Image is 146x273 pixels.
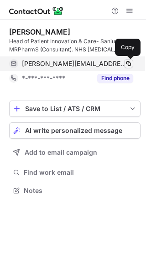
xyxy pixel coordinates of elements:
span: Find work email [24,168,137,177]
img: ContactOut v5.3.10 [9,5,64,16]
button: Notes [9,184,141,197]
div: Save to List / ATS / CRM [25,105,125,112]
button: Reveal Button [97,74,133,83]
button: save-profile-one-click [9,101,141,117]
span: AI write personalized message [25,127,122,134]
div: [PERSON_NAME] [9,27,70,36]
button: AI write personalized message [9,122,141,139]
span: Add to email campaign [25,149,97,156]
button: Add to email campaign [9,144,141,161]
div: Head of Patient Innovation & Care- Sanius Health. MRPharmS (Consultant). NHS [MEDICAL_DATA] Speci... [9,37,141,54]
span: Notes [24,187,137,195]
button: Find work email [9,166,141,179]
span: [PERSON_NAME][EMAIL_ADDRESS][DOMAIN_NAME] [22,60,126,68]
